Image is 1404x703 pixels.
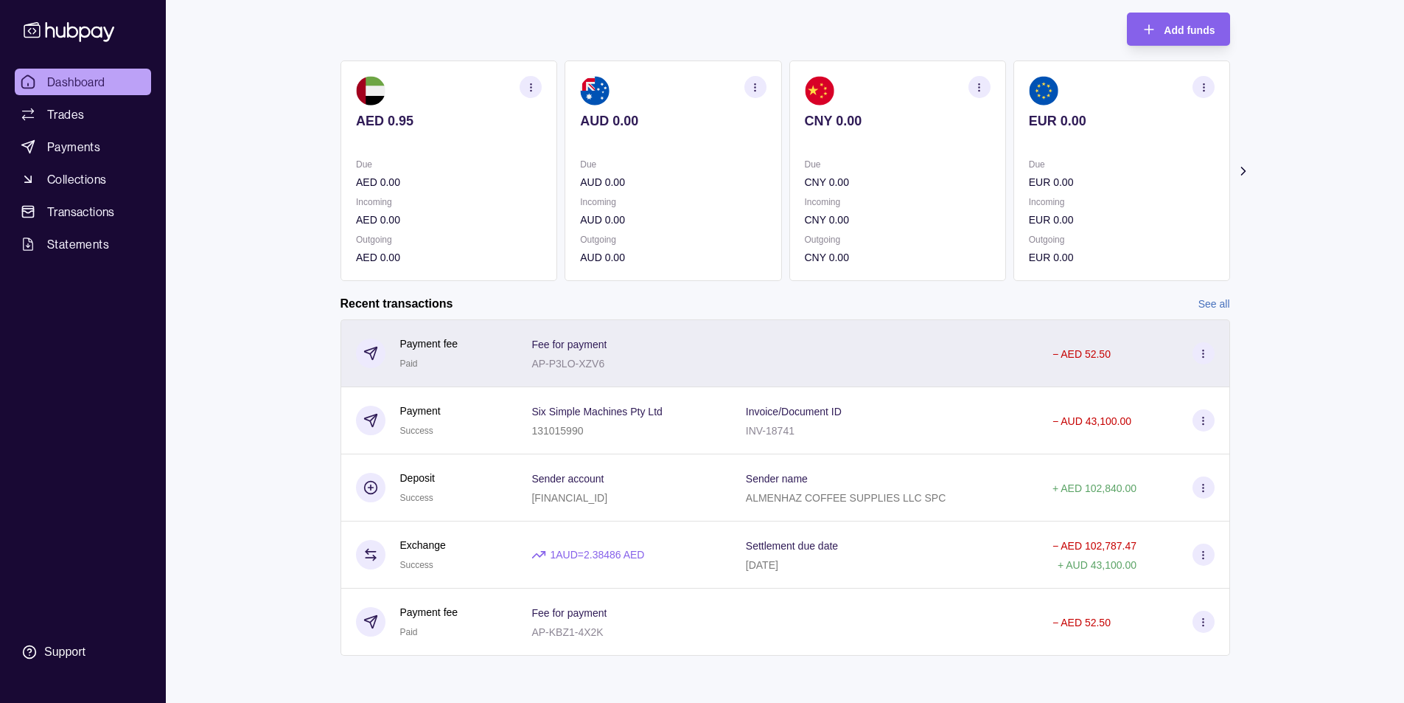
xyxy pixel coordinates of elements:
[1052,348,1111,360] p: − AED 52.50
[1028,156,1214,173] p: Due
[1028,76,1058,105] img: eu
[531,406,662,418] p: Six Simple Machines Pty Ltd
[47,235,109,253] span: Statements
[400,537,446,553] p: Exchange
[400,627,418,637] span: Paid
[1164,24,1215,36] span: Add funds
[580,249,766,266] p: AUD 0.00
[356,174,542,190] p: AED 0.00
[804,194,990,210] p: Incoming
[15,231,151,257] a: Statements
[356,156,542,173] p: Due
[531,473,604,485] p: Sender account
[15,637,151,668] a: Support
[15,166,151,193] a: Collections
[531,339,607,350] p: Fee for payment
[531,425,583,437] p: 131015990
[746,425,794,437] p: INV-18741
[580,212,766,228] p: AUD 0.00
[400,403,441,419] p: Payment
[1028,212,1214,228] p: EUR 0.00
[1028,174,1214,190] p: EUR 0.00
[356,76,385,105] img: ae
[804,174,990,190] p: CNY 0.00
[15,198,151,225] a: Transactions
[1058,559,1136,571] p: + AUD 43,100.00
[1028,249,1214,266] p: EUR 0.00
[531,358,604,370] p: AP-P3LO-XZV6
[356,113,542,129] p: AED 0.95
[356,232,542,248] p: Outgoing
[15,69,151,95] a: Dashboard
[1052,415,1131,427] p: − AUD 43,100.00
[15,101,151,128] a: Trades
[47,73,105,91] span: Dashboard
[400,359,418,369] span: Paid
[531,492,607,504] p: [FINANCIAL_ID]
[356,212,542,228] p: AED 0.00
[746,492,946,504] p: ALMENHAZ COFFEE SUPPLIES LLC SPC
[400,493,433,503] span: Success
[400,604,458,620] p: Payment fee
[580,76,610,105] img: au
[746,540,838,552] p: Settlement due date
[804,232,990,248] p: Outgoing
[804,76,834,105] img: cn
[400,426,433,436] span: Success
[531,626,603,638] p: AP-KBZ1-4X2K
[746,473,808,485] p: Sender name
[580,113,766,129] p: AUD 0.00
[44,644,85,660] div: Support
[47,203,115,221] span: Transactions
[400,560,433,570] span: Success
[1028,194,1214,210] p: Incoming
[804,113,990,129] p: CNY 0.00
[340,296,453,312] h2: Recent transactions
[1052,617,1111,628] p: − AED 52.50
[550,547,644,563] p: 1 AUD = 2.38486 AED
[400,336,458,352] p: Payment fee
[400,470,435,486] p: Deposit
[804,156,990,173] p: Due
[804,212,990,228] p: CNY 0.00
[804,249,990,266] p: CNY 0.00
[1028,113,1214,129] p: EUR 0.00
[47,138,100,156] span: Payments
[580,232,766,248] p: Outgoing
[356,249,542,266] p: AED 0.00
[47,105,84,123] span: Trades
[1052,482,1136,494] p: + AED 102,840.00
[47,170,106,188] span: Collections
[1028,232,1214,248] p: Outgoing
[746,559,778,571] p: [DATE]
[580,174,766,190] p: AUD 0.00
[1127,13,1229,46] button: Add funds
[531,607,607,619] p: Fee for payment
[746,406,842,418] p: Invoice/Document ID
[1052,540,1136,552] p: − AED 102,787.47
[580,194,766,210] p: Incoming
[15,134,151,160] a: Payments
[580,156,766,173] p: Due
[356,194,542,210] p: Incoming
[1198,296,1230,312] a: See all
